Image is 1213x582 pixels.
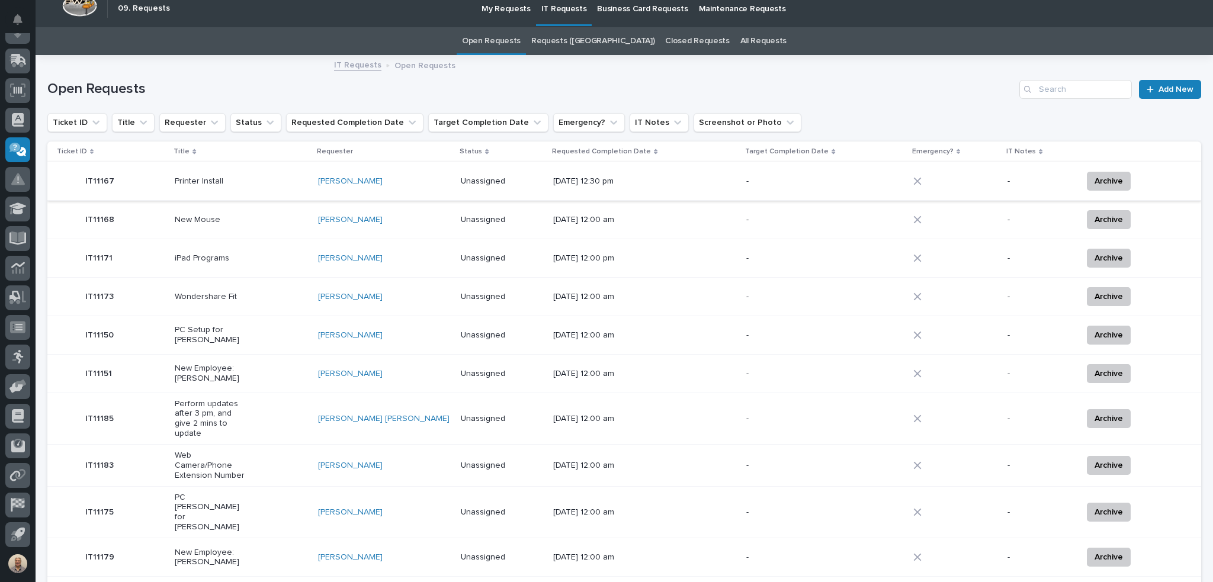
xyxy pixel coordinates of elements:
[47,538,1201,577] tr: IT11179IT11179 New Employee: [PERSON_NAME][PERSON_NAME] Unassigned[DATE] 12:00 am--Archive
[47,201,1201,239] tr: IT11168IT11168 New Mouse[PERSON_NAME] Unassigned[DATE] 12:00 am--Archive
[1087,249,1131,268] button: Archive
[175,325,249,345] p: PC Setup for [PERSON_NAME]
[746,253,820,263] p: -
[1139,80,1201,99] a: Add New
[461,292,535,302] p: Unassigned
[746,461,820,471] p: -
[694,113,801,132] button: Screenshot or Photo
[112,113,155,132] button: Title
[85,251,115,263] p: IT11171
[460,145,482,158] p: Status
[746,176,820,187] p: -
[553,461,627,471] p: [DATE] 12:00 am
[746,330,820,340] p: -
[746,215,820,225] p: -
[47,278,1201,316] tr: IT11173IT11173 Wondershare Fit[PERSON_NAME] Unassigned[DATE] 12:00 am--Archive
[1007,330,1072,340] p: -
[553,176,627,187] p: [DATE] 12:30 pm
[230,113,281,132] button: Status
[318,461,383,471] a: [PERSON_NAME]
[47,393,1201,445] tr: IT11185IT11185 Perform updates after 3 pm, and give 2 mins to update[PERSON_NAME] [PERSON_NAME] U...
[1007,215,1072,225] p: -
[461,507,535,517] p: Unassigned
[47,162,1201,201] tr: IT11167IT11167 Printer Install[PERSON_NAME] Unassigned[DATE] 12:30 pm--Archive
[85,411,116,424] p: IT11185
[317,145,353,158] p: Requester
[5,7,30,32] button: Notifications
[118,4,170,14] h2: 09. Requests
[461,215,535,225] p: Unassigned
[461,253,535,263] p: Unassigned
[553,369,627,379] p: [DATE] 12:00 am
[47,81,1015,98] h1: Open Requests
[1095,290,1123,304] span: Archive
[746,507,820,517] p: -
[553,552,627,562] p: [DATE] 12:00 am
[1095,213,1123,227] span: Archive
[428,113,548,132] button: Target Completion Date
[630,113,689,132] button: IT Notes
[1095,458,1123,472] span: Archive
[57,145,87,158] p: Ticket ID
[85,550,117,562] p: IT11179
[461,461,535,471] p: Unassigned
[318,552,383,562] a: [PERSON_NAME]
[1007,552,1072,562] p: -
[553,292,627,302] p: [DATE] 12:00 am
[1007,176,1072,187] p: -
[462,27,521,55] a: Open Requests
[318,176,383,187] a: [PERSON_NAME]
[740,27,787,55] a: All Requests
[175,451,249,480] p: Web Camera/Phone Extension Number
[47,487,1201,538] tr: IT11175IT11175 PC [PERSON_NAME] for [PERSON_NAME][PERSON_NAME] Unassigned[DATE] 12:00 am--Archive
[1095,366,1123,381] span: Archive
[553,253,627,263] p: [DATE] 12:00 pm
[318,292,383,302] a: [PERSON_NAME]
[175,176,249,187] p: Printer Install
[1087,456,1131,475] button: Archive
[461,552,535,562] p: Unassigned
[1095,328,1123,342] span: Archive
[1007,507,1072,517] p: -
[85,290,116,302] p: IT11173
[85,328,116,340] p: IT11150
[746,369,820,379] p: -
[85,366,114,379] p: IT11151
[553,330,627,340] p: [DATE] 12:00 am
[1007,292,1072,302] p: -
[1095,505,1123,519] span: Archive
[85,505,116,517] p: IT11175
[175,399,249,439] p: Perform updates after 3 pm, and give 2 mins to update
[47,445,1201,487] tr: IT11183IT11183 Web Camera/Phone Extension Number[PERSON_NAME] Unassigned[DATE] 12:00 am--Archive
[553,113,625,132] button: Emergency?
[531,27,654,55] a: Requests ([GEOGRAPHIC_DATA])
[1087,364,1131,383] button: Archive
[665,27,729,55] a: Closed Requests
[461,369,535,379] p: Unassigned
[1006,145,1036,158] p: IT Notes
[1019,80,1132,99] input: Search
[1087,210,1131,229] button: Archive
[1007,414,1072,424] p: -
[175,548,249,568] p: New Employee: [PERSON_NAME]
[47,355,1201,393] tr: IT11151IT11151 New Employee: [PERSON_NAME][PERSON_NAME] Unassigned[DATE] 12:00 am--Archive
[912,145,954,158] p: Emergency?
[1095,411,1123,426] span: Archive
[175,493,249,532] p: PC [PERSON_NAME] for [PERSON_NAME]
[318,507,383,517] a: [PERSON_NAME]
[318,414,450,424] a: [PERSON_NAME] [PERSON_NAME]
[318,330,383,340] a: [PERSON_NAME]
[1007,461,1072,471] p: -
[1007,369,1072,379] p: -
[1095,174,1123,188] span: Archive
[1095,251,1123,265] span: Archive
[553,414,627,424] p: [DATE] 12:00 am
[159,113,226,132] button: Requester
[461,176,535,187] p: Unassigned
[318,253,383,263] a: [PERSON_NAME]
[5,551,30,576] button: users-avatar
[47,316,1201,355] tr: IT11150IT11150 PC Setup for [PERSON_NAME][PERSON_NAME] Unassigned[DATE] 12:00 am--Archive
[175,292,249,302] p: Wondershare Fit
[1087,548,1131,567] button: Archive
